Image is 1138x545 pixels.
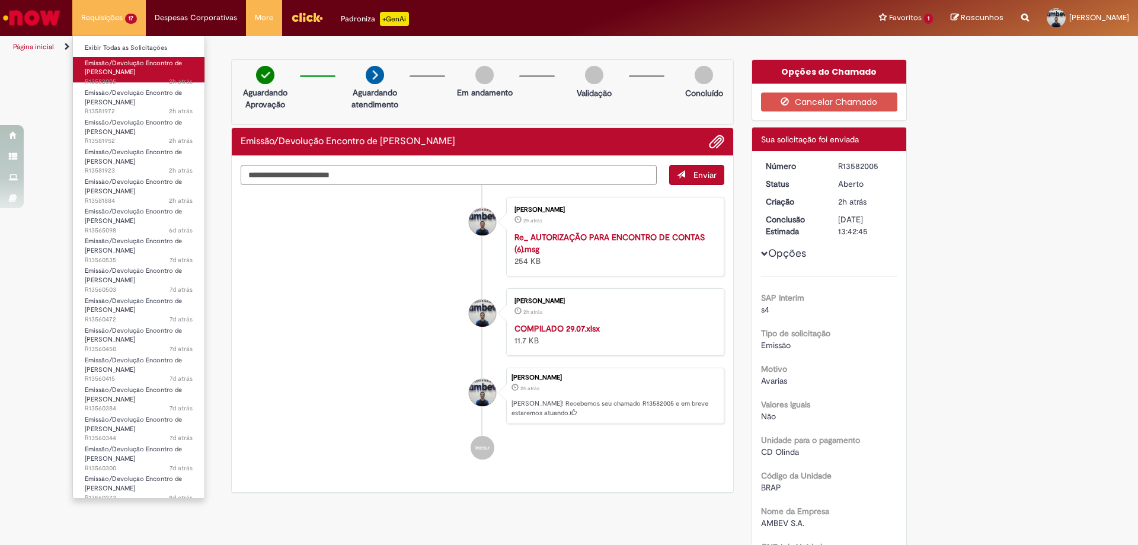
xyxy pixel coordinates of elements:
[169,226,193,235] span: 6d atrás
[241,136,455,147] h2: Emissão/Devolução Encontro de Contas Fornecedor Histórico de tíquete
[838,178,893,190] div: Aberto
[514,232,705,254] strong: Re_ AUTORIZAÇÃO PARA ENCONTRO DE CONTAS (6).msg
[85,237,182,255] span: Emissão/Devolução Encontro de [PERSON_NAME]
[170,374,193,383] time: 23/09/2025 16:53:50
[889,12,922,24] span: Favoritos
[761,470,832,481] b: Código da Unidade
[514,206,712,213] div: [PERSON_NAME]
[85,385,182,404] span: Emissão/Devolução Encontro de [PERSON_NAME]
[256,66,274,84] img: check-circle-green.png
[577,87,612,99] p: Validação
[169,107,193,116] span: 2h atrás
[669,165,724,185] button: Enviar
[170,404,193,413] time: 23/09/2025 16:50:15
[85,256,193,265] span: R13560535
[85,434,193,443] span: R13560344
[85,77,193,87] span: R13582005
[1,6,62,30] img: ServiceNow
[761,134,859,145] span: Sua solicitação foi enviada
[514,323,600,334] a: COMPILADO 29.07.xlsx
[761,447,799,457] span: CD Olinda
[236,87,294,110] p: Aguardando Aprovação
[761,364,787,374] b: Motivo
[951,12,1003,24] a: Rascunhos
[761,292,804,303] b: SAP Interim
[73,176,204,201] a: Aberto R13581884 : Emissão/Devolução Encontro de Contas Fornecedor
[961,12,1003,23] span: Rascunhos
[73,354,204,380] a: Aberto R13560415 : Emissão/Devolução Encontro de Contas Fornecedor
[523,308,542,315] span: 2h atrás
[469,208,496,235] div: Jose Victor Vicente Araujo
[346,87,404,110] p: Aguardando atendimento
[170,345,193,353] span: 7d atrás
[73,264,204,290] a: Aberto R13560503 : Emissão/Devolução Encontro de Contas Fornecedor
[85,107,193,116] span: R13581972
[469,299,496,327] div: Jose Victor Vicente Araujo
[761,518,804,528] span: AMBEV S.A.
[291,8,323,26] img: click_logo_yellow_360x200.png
[169,493,193,502] time: 23/09/2025 16:31:33
[170,256,193,264] span: 7d atrás
[169,493,193,502] span: 8d atrás
[255,12,273,24] span: More
[169,166,193,175] time: 30/09/2025 14:32:15
[85,297,182,315] span: Emissão/Devolução Encontro de [PERSON_NAME]
[585,66,603,84] img: img-circle-grey.png
[170,374,193,383] span: 7d atrás
[155,12,237,24] span: Despesas Corporativas
[241,165,657,185] textarea: Digite sua mensagem aqui...
[85,59,182,77] span: Emissão/Devolução Encontro de [PERSON_NAME]
[838,213,893,237] div: [DATE] 13:42:45
[169,107,193,116] time: 30/09/2025 14:39:23
[170,434,193,442] span: 7d atrás
[9,36,750,58] ul: Trilhas de página
[752,60,907,84] div: Opções do Chamado
[838,196,867,207] time: 30/09/2025 14:42:40
[380,12,409,26] p: +GenAi
[761,482,781,493] span: BRAP
[85,356,182,374] span: Emissão/Devolução Encontro de [PERSON_NAME]
[366,66,384,84] img: arrow-next.png
[73,473,204,498] a: Aberto R13560273 : Emissão/Devolução Encontro de Contas Fornecedor
[169,136,193,145] span: 2h atrás
[170,345,193,353] time: 23/09/2025 16:59:43
[761,328,830,339] b: Tipo de solicitação
[73,42,204,55] a: Exibir Todas as Solicitações
[514,323,712,346] div: 11.7 KB
[520,385,539,392] span: 2h atrás
[85,148,182,166] span: Emissão/Devolução Encontro de [PERSON_NAME]
[757,213,830,237] dt: Conclusão Estimada
[469,379,496,406] div: Jose Victor Vicente Araujo
[85,315,193,324] span: R13560472
[85,226,193,235] span: R13565098
[85,166,193,176] span: R13581923
[341,12,409,26] div: Padroniza
[514,298,712,305] div: [PERSON_NAME]
[169,77,193,86] span: 2h atrás
[73,384,204,409] a: Aberto R13560384 : Emissão/Devolução Encontro de Contas Fornecedor
[761,411,776,422] span: Não
[709,134,724,149] button: Adicionar anexos
[523,308,542,315] time: 30/09/2025 14:42:35
[520,385,539,392] time: 30/09/2025 14:42:40
[838,160,893,172] div: R13582005
[73,205,204,231] a: Aberto R13565098 : Emissão/Devolução Encontro de Contas Fornecedor
[85,474,182,493] span: Emissão/Devolução Encontro de [PERSON_NAME]
[924,14,933,24] span: 1
[685,87,723,99] p: Concluído
[85,326,182,345] span: Emissão/Devolução Encontro de [PERSON_NAME]
[85,118,182,136] span: Emissão/Devolução Encontro de [PERSON_NAME]
[1069,12,1129,23] span: [PERSON_NAME]
[85,493,193,503] span: R13560273
[169,166,193,175] span: 2h atrás
[475,66,494,84] img: img-circle-grey.png
[838,196,867,207] span: 2h atrás
[512,374,718,381] div: [PERSON_NAME]
[169,196,193,205] time: 30/09/2025 14:27:27
[761,506,829,517] b: Nome da Empresa
[693,170,717,180] span: Enviar
[73,87,204,112] a: Aberto R13581972 : Emissão/Devolução Encontro de Contas Fornecedor
[125,14,137,24] span: 17
[73,295,204,320] a: Aberto R13560472 : Emissão/Devolução Encontro de Contas Fornecedor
